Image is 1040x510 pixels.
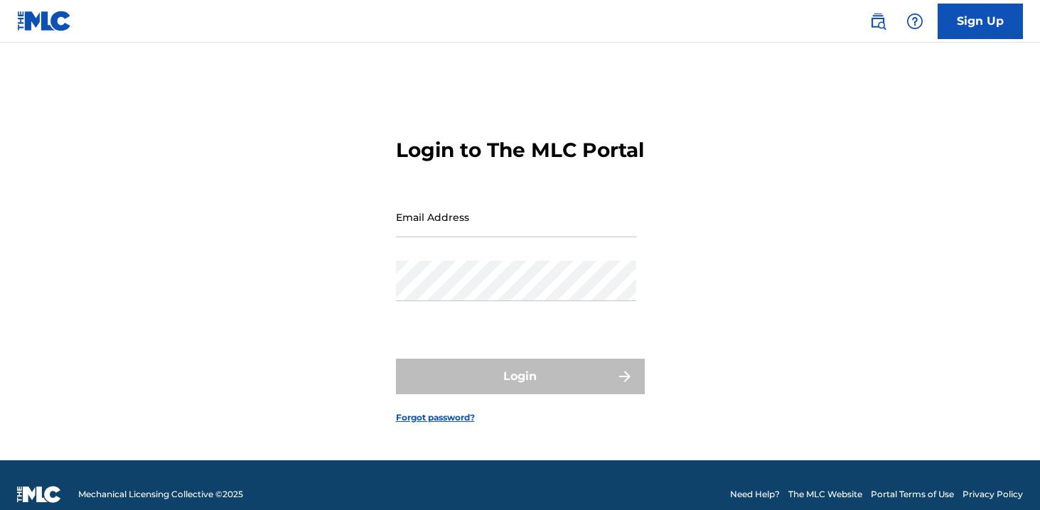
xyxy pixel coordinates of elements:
[78,488,243,501] span: Mechanical Licensing Collective © 2025
[788,488,862,501] a: The MLC Website
[730,488,780,501] a: Need Help?
[396,138,644,163] h3: Login to The MLC Portal
[901,7,929,36] div: Help
[396,411,475,424] a: Forgot password?
[906,13,923,30] img: help
[963,488,1023,501] a: Privacy Policy
[17,11,72,31] img: MLC Logo
[938,4,1023,39] a: Sign Up
[869,13,886,30] img: search
[17,486,61,503] img: logo
[871,488,954,501] a: Portal Terms of Use
[864,7,892,36] a: Public Search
